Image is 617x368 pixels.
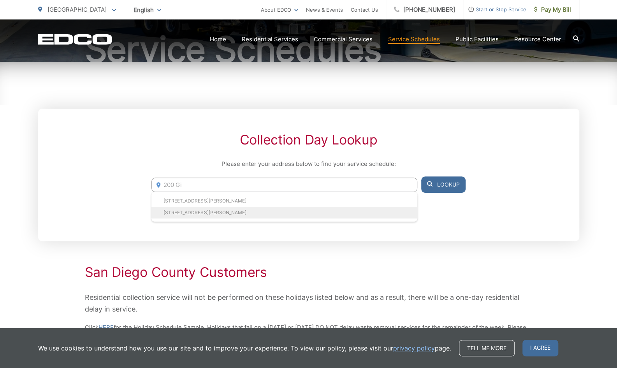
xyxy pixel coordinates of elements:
a: HERE [98,323,114,332]
h2: San Diego County Customers [85,264,533,280]
span: English [128,3,167,17]
a: Home [210,35,226,44]
p: Please enter your address below to find your service schedule: [151,159,465,169]
span: [GEOGRAPHIC_DATA] [47,6,107,13]
input: Enter Address [151,178,417,192]
a: Contact Us [351,5,378,14]
li: [STREET_ADDRESS][PERSON_NAME] [151,207,417,218]
a: Service Schedules [388,35,440,44]
a: privacy policy [393,343,435,353]
a: Tell me more [459,340,515,356]
a: Residential Services [242,35,298,44]
a: Public Facilities [455,35,499,44]
span: I agree [522,340,558,356]
button: Lookup [421,176,466,193]
h1: Service Schedules [38,30,579,69]
p: We use cookies to understand how you use our site and to improve your experience. To view our pol... [38,343,451,353]
li: [STREET_ADDRESS][PERSON_NAME] [151,195,417,207]
a: Resource Center [514,35,561,44]
a: News & Events [306,5,343,14]
span: Pay My Bill [534,5,571,14]
a: EDCD logo. Return to the homepage. [38,34,112,45]
p: Click for the Holiday Schedule Sample. Holidays that fall on a [DATE] or [DATE] DO NOT delay wast... [85,323,533,351]
h2: Collection Day Lookup [151,132,465,148]
a: About EDCO [261,5,298,14]
p: Residential collection service will not be performed on these holidays listed below and as a resu... [85,292,533,315]
a: Commercial Services [314,35,373,44]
